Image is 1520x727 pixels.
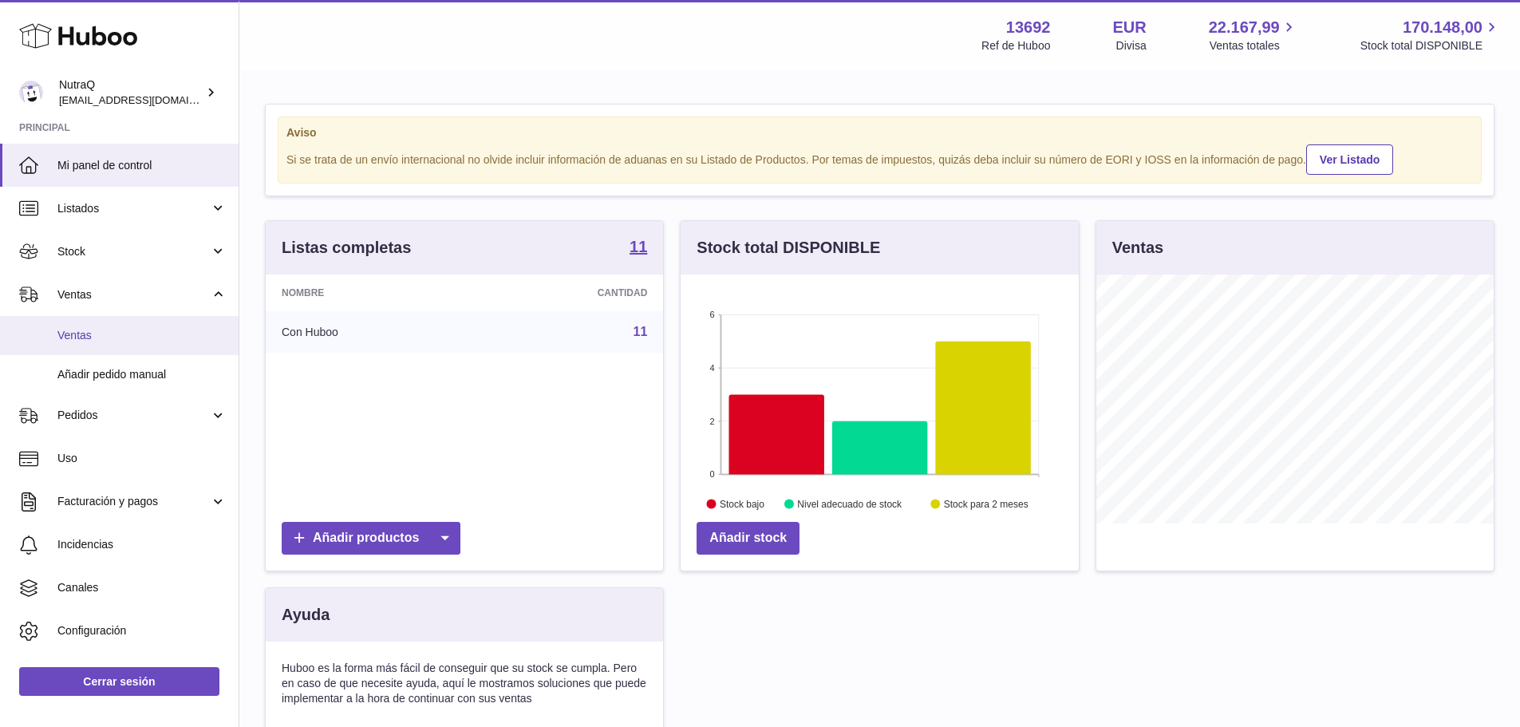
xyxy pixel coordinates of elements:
strong: Aviso [286,125,1473,140]
span: Pedidos [57,408,210,423]
span: Canales [57,580,227,595]
a: 22.167,99 Ventas totales [1209,17,1298,53]
a: Ver Listado [1306,144,1393,175]
span: 22.167,99 [1209,17,1280,38]
th: Nombre [266,275,472,311]
text: 6 [710,310,715,319]
a: Añadir productos [282,522,460,555]
td: Con Huboo [266,311,472,353]
span: Mi panel de control [57,158,227,173]
span: 170.148,00 [1403,17,1482,38]
h3: Ayuda [282,604,330,626]
strong: 11 [630,239,647,255]
text: Stock para 2 meses [944,499,1028,510]
span: Stock total DISPONIBLE [1360,38,1501,53]
text: Nivel adecuado de stock [798,499,903,510]
div: Si se trata de un envío internacional no olvide incluir información de aduanas en su Listado de P... [286,142,1473,175]
span: Configuración [57,623,227,638]
span: Ventas [57,328,227,343]
a: Cerrar sesión [19,667,219,696]
span: Stock [57,244,210,259]
h3: Listas completas [282,237,411,259]
h3: Ventas [1112,237,1163,259]
text: 4 [710,363,715,373]
h3: Stock total DISPONIBLE [697,237,880,259]
text: 0 [710,469,715,479]
img: internalAdmin-13692@internal.huboo.com [19,81,43,105]
div: NutraQ [59,77,203,108]
th: Cantidad [472,275,664,311]
span: Uso [57,451,227,466]
a: 11 [634,325,648,338]
a: Añadir stock [697,522,799,555]
strong: EUR [1112,17,1146,38]
span: Listados [57,201,210,216]
a: 170.148,00 Stock total DISPONIBLE [1360,17,1501,53]
span: Ventas [57,287,210,302]
span: Incidencias [57,537,227,552]
span: Añadir pedido manual [57,367,227,382]
p: Huboo es la forma más fácil de conseguir que su stock se cumpla. Pero en caso de que necesite ayu... [282,661,647,706]
span: Ventas totales [1210,38,1298,53]
span: Facturación y pagos [57,494,210,509]
span: [EMAIL_ADDRESS][DOMAIN_NAME] [59,93,235,106]
text: Stock bajo [720,499,764,510]
div: Divisa [1116,38,1147,53]
a: 11 [630,239,647,258]
text: 2 [710,417,715,426]
strong: 13692 [1006,17,1051,38]
div: Ref de Huboo [981,38,1050,53]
